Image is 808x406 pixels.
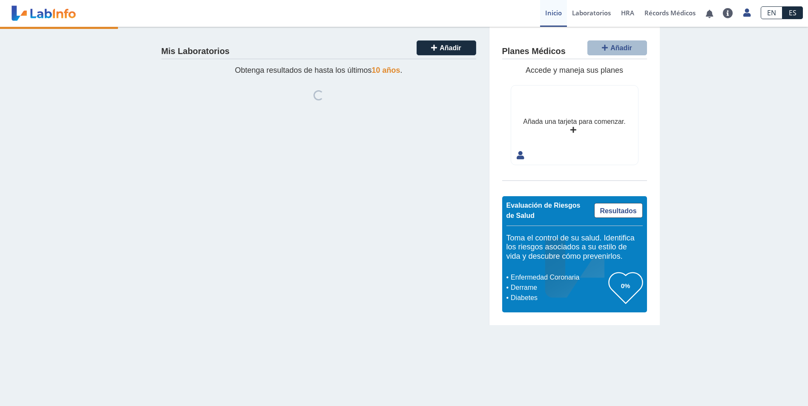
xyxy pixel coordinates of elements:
[417,40,476,55] button: Añadir
[609,280,643,291] h3: 0%
[523,117,625,127] div: Añada una tarjeta para comenzar.
[440,44,461,51] span: Añadir
[235,66,402,74] span: Obtenga resultados de hasta los últimos .
[506,202,581,219] span: Evaluación de Riesgos de Salud
[161,46,230,57] h4: Mis Laboratorios
[594,203,643,218] a: Resultados
[610,44,632,51] span: Añadir
[372,66,400,74] span: 10 años
[761,6,782,19] a: EN
[502,46,566,57] h4: Planes Médicos
[509,283,609,293] li: Derrame
[587,40,647,55] button: Añadir
[506,234,643,261] h5: Toma el control de su salud. Identifica los riesgos asociados a su estilo de vida y descubre cómo...
[526,66,623,74] span: Accede y maneja sus planes
[509,272,609,283] li: Enfermedad Coronaria
[782,6,803,19] a: ES
[509,293,609,303] li: Diabetes
[621,9,634,17] span: HRA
